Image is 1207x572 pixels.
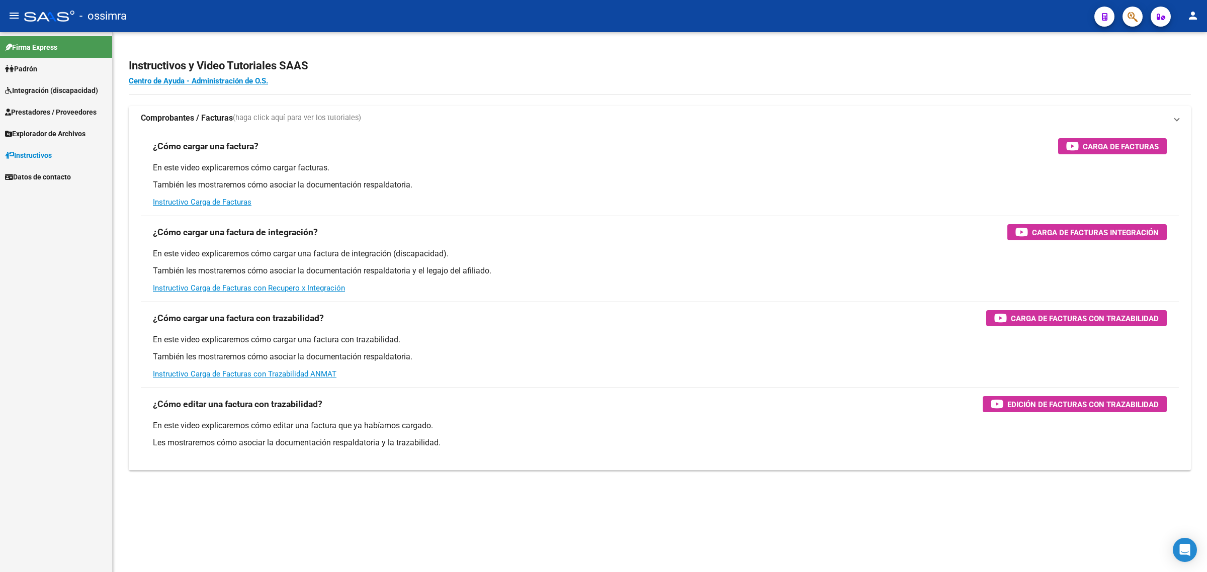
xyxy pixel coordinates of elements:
h3: ¿Cómo editar una factura con trazabilidad? [153,397,322,411]
span: Firma Express [5,42,57,53]
span: Carga de Facturas con Trazabilidad [1011,312,1159,325]
button: Edición de Facturas con Trazabilidad [983,396,1167,412]
span: Explorador de Archivos [5,128,85,139]
div: Comprobantes / Facturas(haga click aquí para ver los tutoriales) [129,130,1191,470]
h3: ¿Cómo cargar una factura de integración? [153,225,318,239]
p: En este video explicaremos cómo editar una factura que ya habíamos cargado. [153,420,1167,431]
strong: Comprobantes / Facturas [141,113,233,124]
button: Carga de Facturas con Trazabilidad [986,310,1167,326]
p: Les mostraremos cómo asociar la documentación respaldatoria y la trazabilidad. [153,437,1167,448]
h3: ¿Cómo cargar una factura con trazabilidad? [153,311,324,325]
mat-expansion-panel-header: Comprobantes / Facturas(haga click aquí para ver los tutoriales) [129,106,1191,130]
mat-icon: person [1187,10,1199,22]
mat-icon: menu [8,10,20,22]
span: (haga click aquí para ver los tutoriales) [233,113,361,124]
span: Integración (discapacidad) [5,85,98,96]
span: Datos de contacto [5,171,71,182]
p: También les mostraremos cómo asociar la documentación respaldatoria y el legajo del afiliado. [153,265,1167,276]
span: Instructivos [5,150,52,161]
p: En este video explicaremos cómo cargar una factura de integración (discapacidad). [153,248,1167,259]
a: Centro de Ayuda - Administración de O.S. [129,76,268,85]
span: Edición de Facturas con Trazabilidad [1007,398,1159,411]
p: En este video explicaremos cómo cargar una factura con trazabilidad. [153,334,1167,345]
div: Open Intercom Messenger [1173,538,1197,562]
p: En este video explicaremos cómo cargar facturas. [153,162,1167,173]
button: Carga de Facturas Integración [1007,224,1167,240]
p: También les mostraremos cómo asociar la documentación respaldatoria. [153,179,1167,190]
span: Carga de Facturas [1083,140,1159,153]
button: Carga de Facturas [1058,138,1167,154]
a: Instructivo Carga de Facturas con Recupero x Integración [153,283,345,293]
h2: Instructivos y Video Tutoriales SAAS [129,56,1191,75]
span: Padrón [5,63,37,74]
p: También les mostraremos cómo asociar la documentación respaldatoria. [153,351,1167,362]
span: Carga de Facturas Integración [1032,226,1159,239]
h3: ¿Cómo cargar una factura? [153,139,258,153]
a: Instructivo Carga de Facturas [153,198,251,207]
a: Instructivo Carga de Facturas con Trazabilidad ANMAT [153,369,336,378]
span: Prestadores / Proveedores [5,107,97,118]
span: - ossimra [79,5,127,27]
